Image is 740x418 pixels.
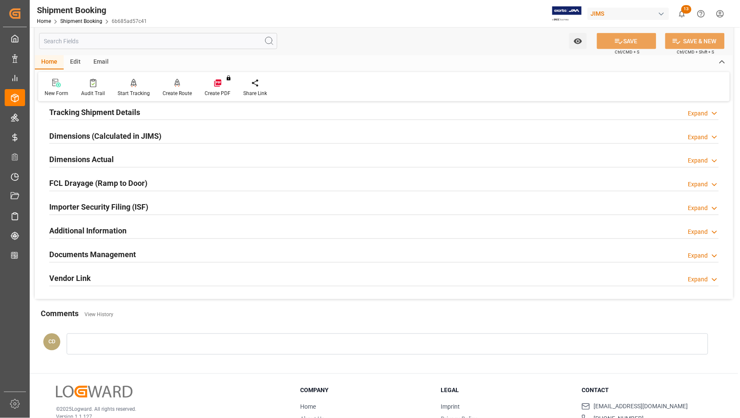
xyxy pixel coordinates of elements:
[35,55,64,70] div: Home
[87,55,115,70] div: Email
[49,202,148,213] h2: Importer Security Filing (ISF)
[49,178,147,189] h2: FCL Drayage (Ramp to Door)
[688,252,708,261] div: Expand
[441,386,571,395] h3: Legal
[441,403,460,410] a: Imprint
[688,133,708,142] div: Expand
[56,386,132,398] img: Logward Logo
[39,33,277,49] input: Search Fields
[81,90,105,97] div: Audit Trail
[300,386,430,395] h3: Company
[615,49,640,55] span: Ctrl/CMD + S
[163,90,192,97] div: Create Route
[665,33,725,49] button: SAVE & NEW
[688,180,708,189] div: Expand
[300,403,316,410] a: Home
[681,5,692,14] span: 13
[588,6,672,22] button: JIMS
[49,249,136,261] h2: Documents Management
[688,275,708,284] div: Expand
[688,109,708,118] div: Expand
[594,402,688,411] span: [EMAIL_ADDRESS][DOMAIN_NAME]
[49,107,140,118] h2: Tracking Shipment Details
[672,4,692,23] button: show 13 new notifications
[37,18,51,24] a: Home
[41,308,79,320] h2: Comments
[569,33,587,49] button: open menu
[692,4,711,23] button: Help Center
[118,90,150,97] div: Start Tracking
[49,273,91,284] h2: Vendor Link
[243,90,267,97] div: Share Link
[552,6,582,21] img: Exertis%20JAM%20-%20Email%20Logo.jpg_1722504956.jpg
[49,225,127,237] h2: Additional Information
[37,4,147,17] div: Shipment Booking
[582,386,712,395] h3: Contact
[60,18,102,24] a: Shipment Booking
[688,228,708,237] div: Expand
[49,154,114,166] h2: Dimensions Actual
[688,157,708,166] div: Expand
[84,312,113,318] a: View History
[56,405,279,413] p: © 2025 Logward. All rights reserved.
[45,90,68,97] div: New Form
[688,204,708,213] div: Expand
[588,8,669,20] div: JIMS
[64,55,87,70] div: Edit
[597,33,656,49] button: SAVE
[48,339,55,345] span: CD
[677,49,715,55] span: Ctrl/CMD + Shift + S
[49,130,161,142] h2: Dimensions (Calculated in JIMS)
